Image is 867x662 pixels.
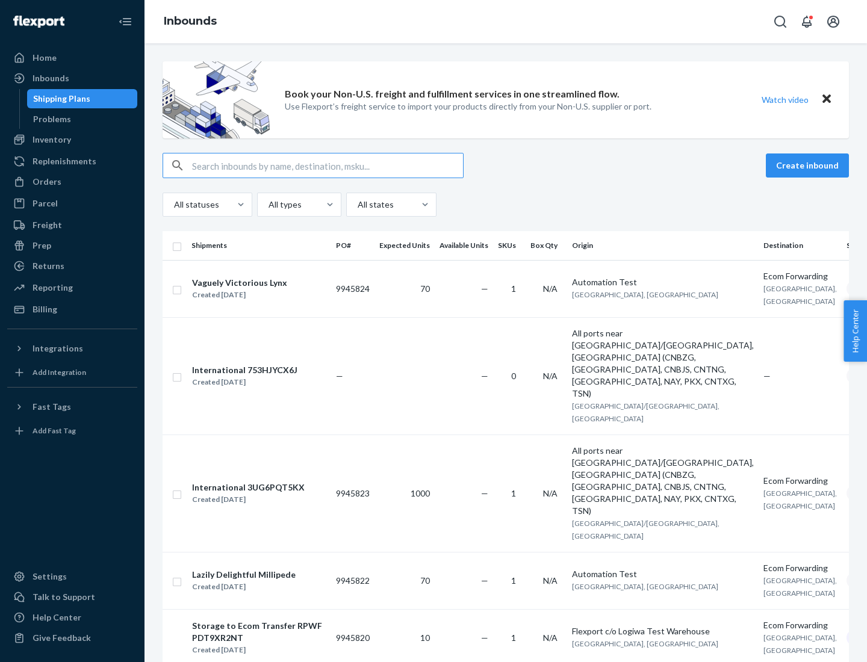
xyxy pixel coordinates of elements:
div: Ecom Forwarding [763,562,837,574]
div: Inbounds [33,72,69,84]
span: [GEOGRAPHIC_DATA], [GEOGRAPHIC_DATA] [572,582,718,591]
div: Prep [33,240,51,252]
div: Freight [33,219,62,231]
span: [GEOGRAPHIC_DATA], [GEOGRAPHIC_DATA] [763,489,837,510]
div: Integrations [33,342,83,354]
div: Automation Test [572,568,754,580]
a: Help Center [7,608,137,627]
a: Reporting [7,278,137,297]
div: International 753HJYCX6J [192,364,297,376]
div: International 3UG6PQT5KX [192,481,305,493]
button: Watch video [754,91,816,108]
a: Orders [7,172,137,191]
button: Integrations [7,339,137,358]
span: — [481,575,488,586]
div: Reporting [33,282,73,294]
a: Freight [7,215,137,235]
a: Inbounds [164,14,217,28]
button: Open account menu [821,10,845,34]
button: Create inbound [766,153,849,178]
th: Available Units [435,231,493,260]
span: N/A [543,283,558,294]
div: Add Integration [33,367,86,377]
input: Search inbounds by name, destination, msku... [192,153,463,178]
th: PO# [331,231,374,260]
a: Billing [7,300,137,319]
div: Help Center [33,611,81,623]
ol: breadcrumbs [154,4,226,39]
span: 1 [511,575,516,586]
div: Replenishments [33,155,96,167]
p: Book your Non-U.S. freight and fulfillment services in one streamlined flow. [285,87,620,101]
span: [GEOGRAPHIC_DATA], [GEOGRAPHIC_DATA] [763,633,837,655]
div: All ports near [GEOGRAPHIC_DATA]/[GEOGRAPHIC_DATA], [GEOGRAPHIC_DATA] (CNBZG, [GEOGRAPHIC_DATA], ... [572,327,754,400]
span: — [763,371,771,381]
th: Origin [567,231,759,260]
div: Ecom Forwarding [763,270,837,282]
span: 1 [511,283,516,294]
th: Shipments [187,231,331,260]
div: Lazily Delightful Millipede [192,569,296,581]
div: Vaguely Victorious Lynx [192,277,287,289]
div: Created [DATE] [192,289,287,301]
p: Use Flexport’s freight service to import your products directly from your Non-U.S. supplier or port. [285,101,651,113]
span: 70 [420,283,430,294]
span: [GEOGRAPHIC_DATA], [GEOGRAPHIC_DATA] [763,284,837,306]
span: — [481,371,488,381]
div: Problems [33,113,71,125]
div: Talk to Support [33,591,95,603]
div: Billing [33,303,57,315]
td: 9945822 [331,552,374,609]
span: — [336,371,343,381]
div: Give Feedback [33,632,91,644]
div: Inventory [33,134,71,146]
a: Problems [27,110,138,129]
div: Shipping Plans [33,93,90,105]
div: Created [DATE] [192,493,305,506]
span: N/A [543,575,558,586]
img: Flexport logo [13,16,64,28]
span: — [481,633,488,643]
span: [GEOGRAPHIC_DATA]/[GEOGRAPHIC_DATA], [GEOGRAPHIC_DATA] [572,401,719,423]
button: Open notifications [795,10,819,34]
div: Add Fast Tag [33,425,76,436]
a: Shipping Plans [27,89,138,108]
span: 1 [511,633,516,643]
th: SKUs [493,231,526,260]
div: Automation Test [572,276,754,288]
div: Home [33,52,57,64]
td: 9945824 [331,260,374,317]
span: [GEOGRAPHIC_DATA]/[GEOGRAPHIC_DATA], [GEOGRAPHIC_DATA] [572,519,719,540]
span: 1000 [411,488,430,498]
th: Box Qty [526,231,567,260]
div: Parcel [33,197,58,209]
div: Created [DATE] [192,581,296,593]
a: Returns [7,256,137,276]
button: Open Search Box [768,10,792,34]
input: All statuses [173,199,174,211]
span: N/A [543,633,558,643]
span: [GEOGRAPHIC_DATA], [GEOGRAPHIC_DATA] [572,290,718,299]
span: [GEOGRAPHIC_DATA], [GEOGRAPHIC_DATA] [763,576,837,598]
td: 9945823 [331,435,374,552]
div: Flexport c/o Logiwa Test Warehouse [572,625,754,637]
a: Add Integration [7,363,137,382]
button: Close [819,91,834,108]
a: Settings [7,567,137,586]
button: Help Center [844,300,867,362]
a: Home [7,48,137,67]
th: Destination [759,231,842,260]
span: N/A [543,371,558,381]
div: All ports near [GEOGRAPHIC_DATA]/[GEOGRAPHIC_DATA], [GEOGRAPHIC_DATA] (CNBZG, [GEOGRAPHIC_DATA], ... [572,445,754,517]
span: 0 [511,371,516,381]
a: Talk to Support [7,587,137,607]
div: Ecom Forwarding [763,619,837,631]
div: Created [DATE] [192,644,326,656]
span: 10 [420,633,430,643]
button: Fast Tags [7,397,137,416]
input: All states [356,199,358,211]
a: Replenishments [7,152,137,171]
div: Ecom Forwarding [763,475,837,487]
input: All types [267,199,269,211]
div: Settings [33,571,67,583]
